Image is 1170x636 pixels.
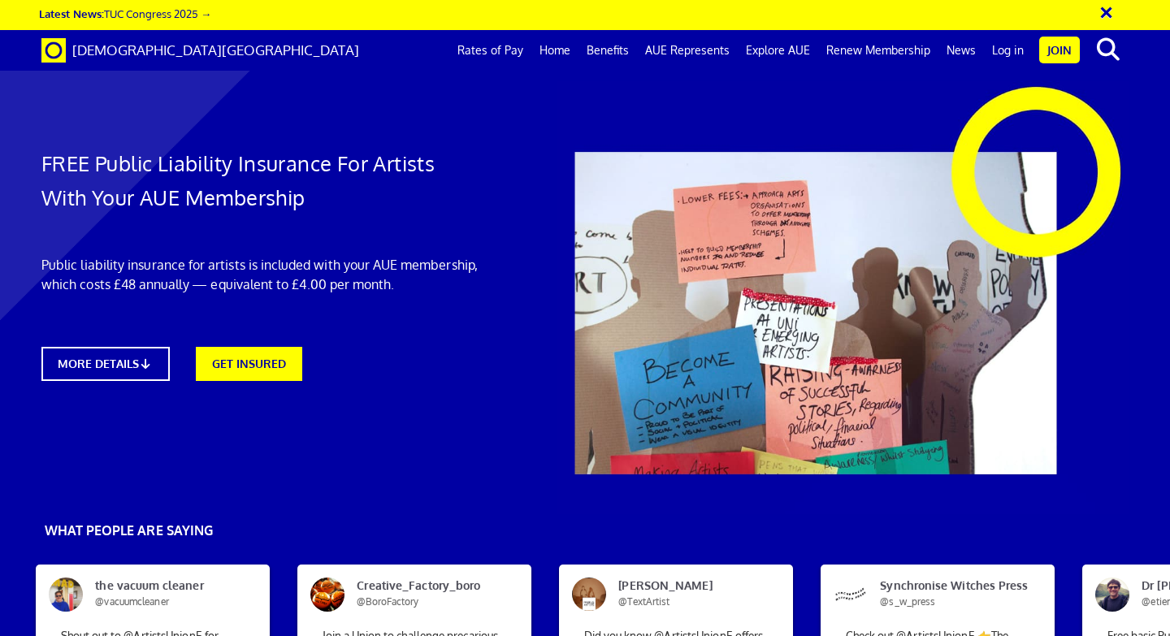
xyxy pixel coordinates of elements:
strong: Latest News: [39,6,104,20]
span: [PERSON_NAME] [606,578,762,610]
a: Join [1039,37,1080,63]
a: Latest News:TUC Congress 2025 → [39,6,211,20]
a: GET INSURED [196,347,302,381]
button: search [1083,32,1133,67]
a: MORE DETAILS [41,347,170,381]
span: @TextArtist [618,595,669,608]
span: @vacuumcleaner [95,595,168,608]
span: @BoroFactory [357,595,418,608]
p: Public liability insurance for artists is included with your AUE membership, which costs £48 annu... [41,255,480,294]
h1: FREE Public Liability Insurance For Artists With Your AUE Membership [41,146,480,214]
span: @s_w_press [880,595,935,608]
a: Rates of Pay [449,30,531,71]
a: Home [531,30,578,71]
span: Synchronise Witches Press [868,578,1024,610]
a: AUE Represents [637,30,738,71]
a: News [938,30,984,71]
span: [DEMOGRAPHIC_DATA][GEOGRAPHIC_DATA] [72,41,359,58]
span: the vacuum cleaner [83,578,239,610]
span: Creative_Factory_boro [344,578,500,610]
a: Log in [984,30,1032,71]
a: Brand [DEMOGRAPHIC_DATA][GEOGRAPHIC_DATA] [29,30,371,71]
a: Renew Membership [818,30,938,71]
a: Explore AUE [738,30,818,71]
a: Benefits [578,30,637,71]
